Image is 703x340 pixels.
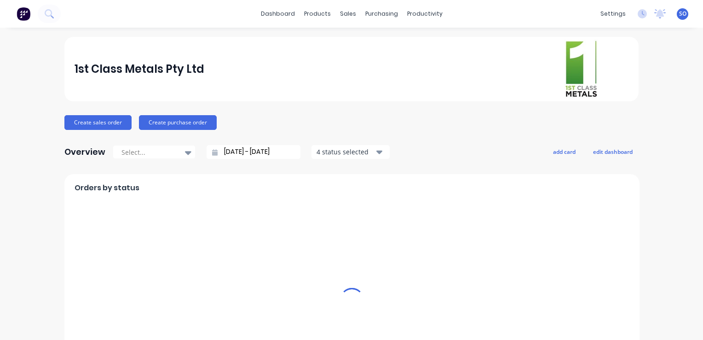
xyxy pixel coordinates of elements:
[64,143,105,161] div: Overview
[547,146,582,158] button: add card
[139,115,217,130] button: Create purchase order
[361,7,403,21] div: purchasing
[564,40,598,99] img: 1st Class Metals Pty Ltd
[311,145,390,159] button: 4 status selected
[256,7,300,21] a: dashboard
[317,147,375,157] div: 4 status selected
[75,60,204,78] div: 1st Class Metals Pty Ltd
[64,115,132,130] button: Create sales order
[587,146,639,158] button: edit dashboard
[300,7,335,21] div: products
[75,182,139,193] span: Orders by status
[403,7,447,21] div: productivity
[679,10,686,18] span: SO
[335,7,361,21] div: sales
[596,7,630,21] div: settings
[17,7,30,21] img: Factory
